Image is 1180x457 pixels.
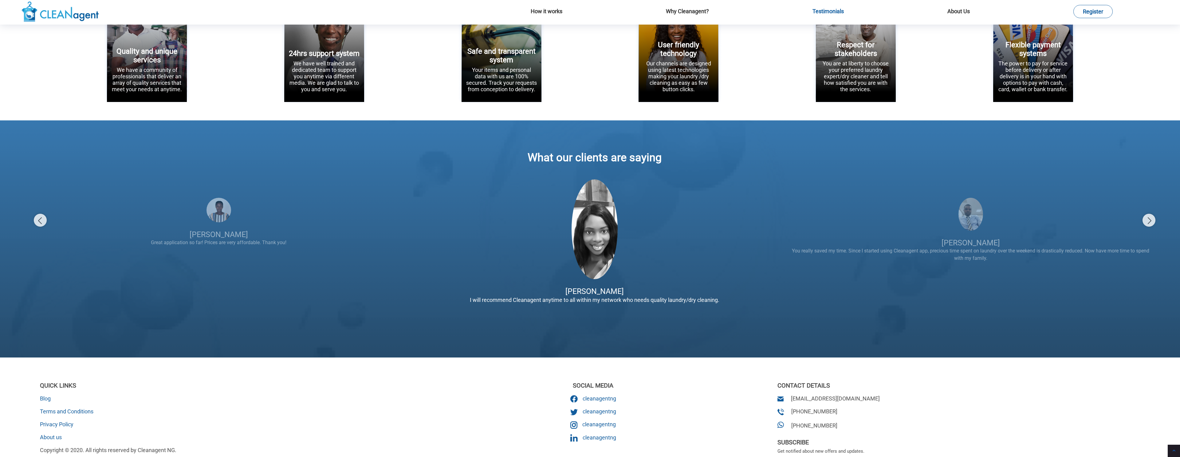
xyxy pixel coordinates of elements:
h3: 24hrs support system [289,49,360,58]
p: You are at liberty to choose your preferred laundry expert/dry cleaner and tell how satisfied you... [820,60,891,92]
span: cleanagentng [583,408,616,415]
span: cleanagentng [583,434,616,441]
a: Why Cleanagent? [666,8,709,14]
p: Our channels are designed using latest technologies making your laundry /dry cleaning as easy as ... [643,60,714,92]
p: The power to pay for service before delivery or after delivery is in your hand with options to pa... [998,60,1068,92]
h1: What our clients are saying [31,151,1158,164]
h3: Social Media [409,382,777,389]
p: I will recommend Cleanagent anytime to all within my network who needs quality laundry/dry cleaning. [470,296,719,304]
a: How it works [531,8,562,14]
span: cleanagentng [583,395,616,402]
span: [EMAIL_ADDRESS][DOMAIN_NAME] [791,395,880,402]
span: [PHONE_NUMBER] [791,422,837,429]
h3: Quality and unique services [112,47,182,64]
h3: Safe and transparent system [466,47,537,64]
span: [PHONE_NUMBER] [791,408,837,415]
a: cleanagentng [570,421,616,428]
p: Great application so far! Prices are very affordable. Thank you! [151,239,286,246]
h3: Respect for stakeholders [820,41,891,58]
p: Get notified about new offers and updates. [777,448,1146,454]
h3: Subscribe [777,439,1146,446]
div: [PERSON_NAME] [565,287,624,296]
a: Register [1073,5,1113,18]
span: cleanagentng [582,421,616,428]
div: [PERSON_NAME] [190,230,248,239]
a: [PHONE_NUMBER] [777,408,837,415]
h3: Contact Details [777,382,1146,389]
p: We have well trained and dedicated team to support you anytime via different media. We are glad t... [289,60,360,92]
a: [EMAIL_ADDRESS][DOMAIN_NAME] [777,395,880,402]
a: cleanagentng [570,434,616,441]
h3: quick links [40,382,409,389]
h3: User friendly technology [643,41,714,58]
div: [PERSON_NAME] [942,238,1000,247]
li: Copyright © 2020. All rights reserved by Cleanagent NG. [40,447,409,453]
p: We have a community of professionals that deliver an array of quality services that meet your nee... [112,67,182,92]
a: About Us [947,8,970,14]
a: About us [40,434,62,440]
a: Blog [40,395,51,402]
a: cleanagentng [570,408,616,415]
p: Your items and personal data with us are 100% secured. Track your requests from conception to del... [466,67,537,92]
p: You really saved my time. Since I started using Cleanagent app, precious time spent on laundry ov... [789,247,1152,262]
a: Testimonials [812,8,844,14]
a: Privacy Policy [40,421,73,428]
a: [PHONE_NUMBER] [777,422,837,429]
a: Terms and Conditions [40,408,93,415]
h3: Flexible payment systems [998,41,1068,58]
a: cleanagentng [570,395,616,402]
